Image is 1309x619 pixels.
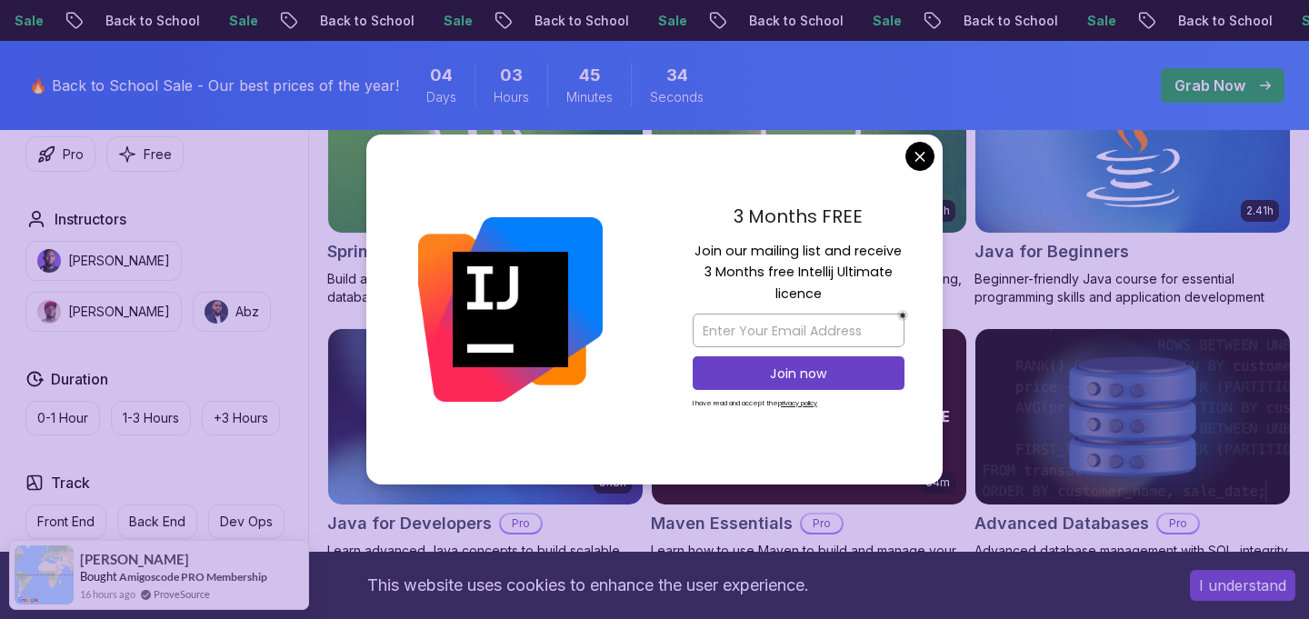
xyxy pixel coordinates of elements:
[666,63,688,88] span: 34 Seconds
[51,472,90,494] h2: Track
[430,63,453,88] span: 4 Days
[644,12,702,30] p: Sale
[25,136,95,172] button: Pro
[119,570,267,584] a: Amigoscode PRO Membership
[949,12,1073,30] p: Back to School
[974,270,1291,306] p: Beginner-friendly Java course for essential programming skills and application development
[974,239,1129,265] h2: Java for Beginners
[111,401,191,435] button: 1-3 Hours
[327,511,492,536] h2: Java for Developers
[975,56,1290,233] img: Java for Beginners card
[205,300,228,324] img: instructor img
[1246,204,1274,218] p: 2.41h
[1190,570,1295,601] button: Accept cookies
[328,329,643,505] img: Java for Developers card
[974,55,1291,306] a: Java for Beginners card2.41hJava for BeginnersBeginner-friendly Java course for essential program...
[1158,514,1198,533] p: Pro
[566,88,613,106] span: Minutes
[651,542,967,578] p: Learn how to use Maven to build and manage your Java projects
[650,88,704,106] span: Seconds
[220,513,273,531] p: Dev Ops
[202,401,280,435] button: +3 Hours
[129,513,185,531] p: Back End
[327,328,644,579] a: Java for Developers card9.18hJava for DevelopersProLearn advanced Java concepts to build scalable...
[63,145,84,164] p: Pro
[25,292,182,332] button: instructor img[PERSON_NAME]
[327,270,644,306] p: Build a CRUD API with Spring Boot and PostgreSQL database using Spring Data JPA and Spring AI
[494,88,529,106] span: Hours
[25,401,100,435] button: 0-1 Hour
[501,514,541,533] p: Pro
[327,239,535,265] h2: Spring Boot for Beginners
[25,504,106,539] button: Front End
[29,75,399,96] p: 🔥 Back to School Sale - Our best prices of the year!
[426,88,456,106] span: Days
[858,12,916,30] p: Sale
[15,545,74,604] img: provesource social proof notification image
[117,504,197,539] button: Back End
[123,409,179,427] p: 1-3 Hours
[305,12,429,30] p: Back to School
[1164,12,1287,30] p: Back to School
[37,513,95,531] p: Front End
[1073,12,1131,30] p: Sale
[144,145,172,164] p: Free
[37,300,61,324] img: instructor img
[500,63,523,88] span: 3 Hours
[51,368,108,390] h2: Duration
[974,328,1291,579] a: Advanced Databases cardAdvanced DatabasesProAdvanced database management with SQL, integrity, and...
[429,12,487,30] p: Sale
[579,63,601,88] span: 45 Minutes
[802,514,842,533] p: Pro
[734,12,858,30] p: Back to School
[55,208,126,230] h2: Instructors
[154,586,210,602] a: ProveSource
[974,511,1149,536] h2: Advanced Databases
[235,303,259,321] p: Abz
[1174,75,1245,96] p: Grab Now
[91,12,215,30] p: Back to School
[68,252,170,270] p: [PERSON_NAME]
[25,241,182,281] button: instructor img[PERSON_NAME]
[106,136,184,172] button: Free
[975,329,1290,505] img: Advanced Databases card
[37,409,88,427] p: 0-1 Hour
[208,504,285,539] button: Dev Ops
[520,12,644,30] p: Back to School
[68,303,170,321] p: [PERSON_NAME]
[328,56,643,233] img: Spring Boot for Beginners card
[651,511,793,536] h2: Maven Essentials
[80,569,117,584] span: Bought
[327,55,644,306] a: Spring Boot for Beginners card1.67hNEWSpring Boot for BeginnersBuild a CRUD API with Spring Boot ...
[974,542,1291,578] p: Advanced database management with SQL, integrity, and practical applications
[214,409,268,427] p: +3 Hours
[14,565,1163,605] div: This website uses cookies to enhance the user experience.
[193,292,271,332] button: instructor imgAbz
[327,542,644,578] p: Learn advanced Java concepts to build scalable and maintainable applications.
[37,249,61,273] img: instructor img
[215,12,273,30] p: Sale
[80,586,135,602] span: 16 hours ago
[80,552,189,567] span: [PERSON_NAME]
